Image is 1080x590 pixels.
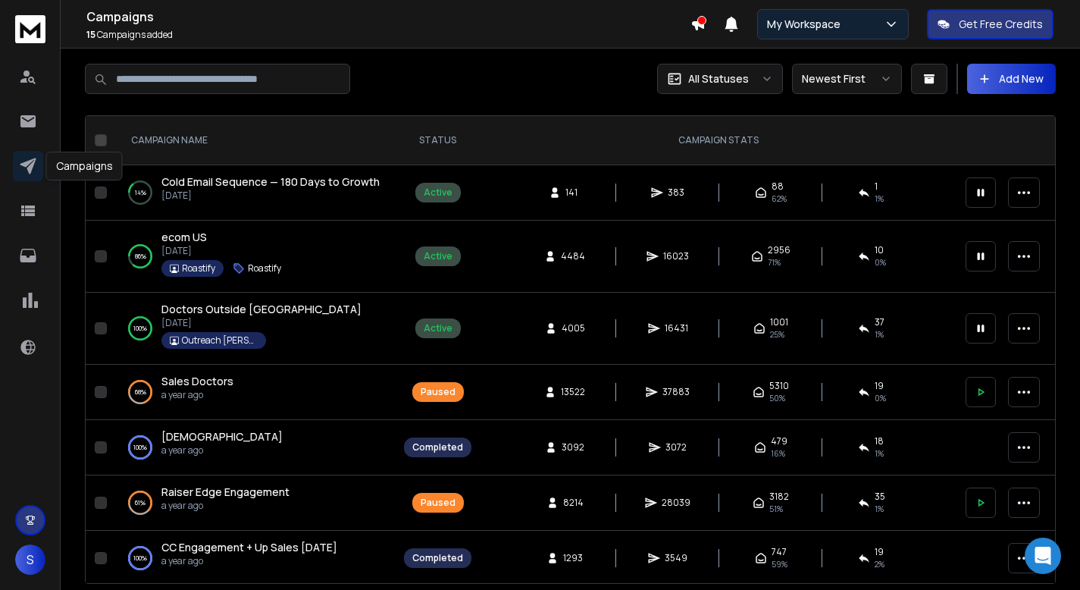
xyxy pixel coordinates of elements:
span: ecom US [161,230,207,244]
a: Cold Email Sequence — 180 Days to Growth [161,174,380,190]
span: 4005 [562,322,585,334]
span: 3182 [769,491,789,503]
span: 5310 [769,380,789,392]
span: 16431 [665,322,688,334]
span: 88 [772,180,784,193]
span: Raiser Edge Engagement [161,485,290,499]
span: 2 % [875,558,884,570]
span: 19 [875,380,884,392]
th: STATUS [395,116,481,165]
div: Active [424,250,452,262]
a: [DEMOGRAPHIC_DATA] [161,429,283,444]
span: 25 % [770,328,784,341]
td: 61%Raiser Edge Engagementa year ago [113,475,395,531]
span: 1 % [875,447,884,460]
span: 1 [875,180,878,193]
span: Cold Email Sequence — 180 Days to Growth [161,174,380,189]
span: 35 [875,491,885,503]
span: 4484 [561,250,585,262]
button: S [15,544,45,575]
a: Doctors Outside [GEOGRAPHIC_DATA] [161,302,362,317]
p: 68 % [135,384,146,400]
div: Campaigns [46,152,123,180]
p: Outreach [PERSON_NAME] Personal [182,334,258,347]
div: Paused [421,497,455,509]
span: 1001 [770,316,788,328]
span: 62 % [772,193,787,205]
p: a year ago [161,389,233,401]
span: CC Engagement + Up Sales [DATE] [161,540,337,554]
span: 59 % [772,558,787,570]
p: My Workspace [767,17,847,32]
div: Active [424,187,452,199]
span: 1293 [563,552,583,564]
span: 2956 [768,244,790,256]
th: CAMPAIGN NAME [113,116,395,165]
span: Sales Doctors [161,374,233,388]
p: Campaigns added [86,29,690,41]
p: [DATE] [161,190,380,202]
img: logo [15,15,45,43]
td: 100%Doctors Outside [GEOGRAPHIC_DATA][DATE]Outreach [PERSON_NAME] Personal [113,293,395,365]
p: [DATE] [161,245,281,257]
p: a year ago [161,444,283,457]
div: Paused [421,386,455,398]
div: Active [424,322,452,334]
p: a year ago [161,555,337,567]
div: Open Intercom Messenger [1025,538,1061,574]
p: Roastify [248,262,281,275]
span: 16 % [771,447,785,460]
span: 1 % [875,193,884,205]
span: 3092 [562,441,584,453]
p: a year ago [161,500,290,512]
span: 10 [875,244,884,256]
span: 19 [875,546,884,558]
span: Doctors Outside [GEOGRAPHIC_DATA] [161,302,362,316]
span: 0 % [875,256,886,268]
span: 71 % [768,256,781,268]
button: Add New [967,64,1056,94]
span: 383 [668,187,684,199]
span: 37 [875,316,884,328]
span: 3549 [665,552,687,564]
span: 15 [86,28,95,41]
td: 100%[DEMOGRAPHIC_DATA]a year ago [113,420,395,475]
span: 141 [565,187,581,199]
button: Newest First [792,64,902,94]
a: ecom US [161,230,207,245]
span: 37883 [662,386,690,398]
p: Get Free Credits [959,17,1043,32]
span: 8214 [563,497,584,509]
span: 50 % [769,392,785,404]
td: 68%Sales Doctorsa year ago [113,365,395,420]
th: CAMPAIGN STATS [481,116,956,165]
span: 0 % [875,392,886,404]
a: Sales Doctors [161,374,233,389]
a: Raiser Edge Engagement [161,485,290,500]
span: 1 % [875,503,884,515]
span: 16023 [663,250,689,262]
p: 100 % [133,321,147,336]
p: 100 % [133,551,147,566]
span: 13522 [561,386,585,398]
span: 1 % [875,328,884,341]
p: 86 % [135,249,146,264]
span: 479 [771,435,787,447]
td: 86%ecom US[DATE]RoastifyRoastify [113,221,395,293]
span: 51 % [769,503,783,515]
button: Get Free Credits [927,9,1053,39]
span: 28039 [662,497,690,509]
span: 18 [875,435,884,447]
p: 61 % [135,495,146,510]
span: 747 [772,546,787,558]
span: 3072 [665,441,687,453]
td: 100%CC Engagement + Up Sales [DATE]a year ago [113,531,395,586]
p: 100 % [133,440,147,455]
div: Completed [412,441,463,453]
p: Roastify [182,262,215,275]
td: 14%Cold Email Sequence — 180 Days to Growth[DATE] [113,165,395,221]
a: CC Engagement + Up Sales [DATE] [161,540,337,555]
